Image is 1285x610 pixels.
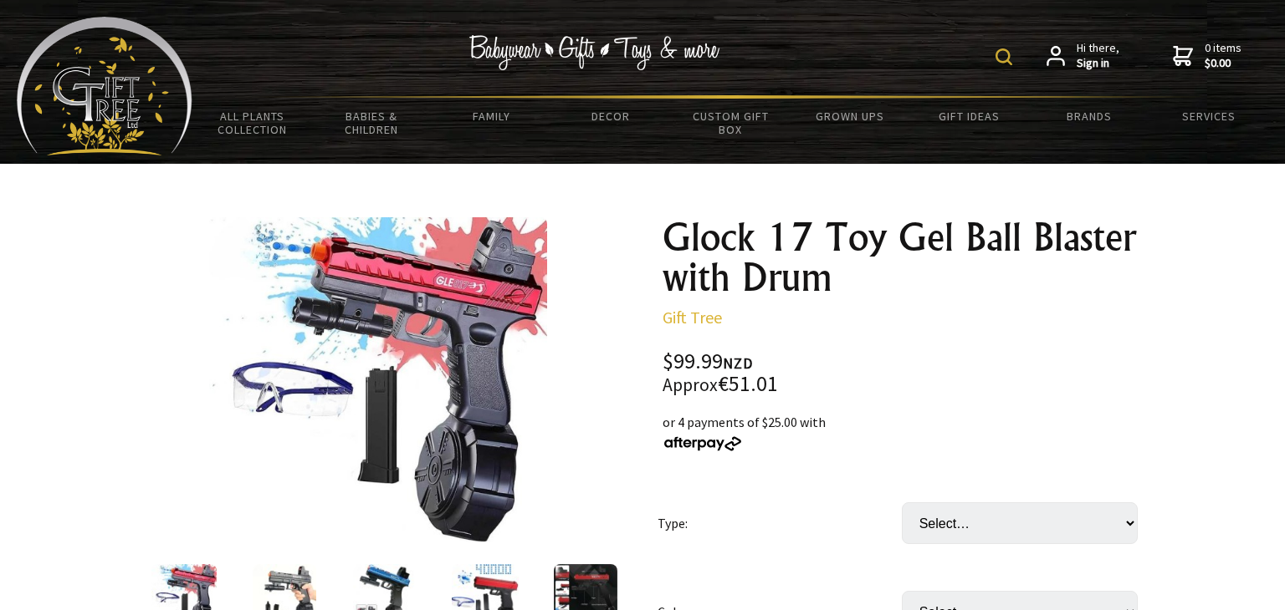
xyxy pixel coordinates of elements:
small: Approx [663,374,718,396]
a: Brands [1029,99,1149,134]
span: Hi there, [1077,41,1119,70]
a: Gift Tree [663,307,722,328]
img: Afterpay [663,436,743,451]
strong: $0.00 [1205,56,1241,71]
strong: Sign in [1077,56,1119,71]
img: Babyware - Gifts - Toys and more... [17,17,192,155]
img: Babywear - Gifts - Toys & more [468,35,719,70]
div: $99.99 €51.01 [663,351,1151,395]
h1: Glock 17 Toy Gel Ball Blaster with Drum [663,217,1151,297]
img: Glock 17 Toy Gel Ball Blaster with Drum [209,217,547,542]
img: product search [996,48,1012,65]
a: Family [432,99,551,134]
a: 0 items$0.00 [1173,41,1241,70]
td: Type: [658,479,902,567]
div: or 4 payments of $25.00 with [663,412,1151,452]
a: Babies & Children [312,99,432,147]
a: Decor [551,99,671,134]
span: NZD [723,353,753,373]
a: Custom Gift Box [671,99,791,147]
a: Grown Ups [790,99,909,134]
a: All Plants Collection [192,99,312,147]
a: Services [1149,99,1268,134]
a: Gift Ideas [909,99,1029,134]
span: 0 items [1205,40,1241,70]
a: Hi there,Sign in [1047,41,1119,70]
